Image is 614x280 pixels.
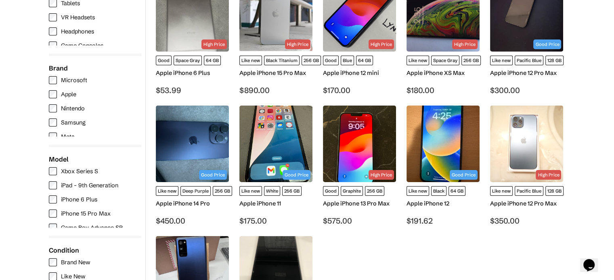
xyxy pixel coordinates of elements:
label: Microsoft [49,76,137,84]
input: Meta [49,133,57,141]
div: High Price [452,39,478,49]
span: 128 GB [545,56,564,65]
input: Game Boy Advance SP [49,224,57,232]
div: Good Price [450,170,478,180]
div: $300.00 [490,85,563,95]
span: Space Gray [174,56,202,65]
label: VR Headsets [49,13,137,21]
div: Good Price [283,170,310,180]
div: Apple iPhone XS Max [407,69,480,77]
label: Xbox Series S [49,167,137,175]
div: $191.62 [407,216,480,226]
input: Xbox Series S [49,167,57,175]
label: iPhone 15 Pro Max [49,209,137,218]
label: Headphones [49,27,137,35]
img: Apple - iPhone 11 [239,106,312,182]
span: 256 GB [461,56,481,65]
div: Good Price [533,39,561,49]
div: High Price [285,39,310,49]
img: Apple - iPhone 13 Pro Max [323,106,396,182]
label: Brand New [49,258,141,266]
span: Black Titanium [264,56,300,65]
label: Apple [49,90,137,98]
div: High Price [369,39,394,49]
div: High Price [201,39,227,49]
span: 64 GB [204,56,221,65]
span: Like new [407,56,429,65]
div: $53.99 [156,85,229,95]
div: Apple iPhone 11 [239,200,312,207]
div: High Price [369,170,394,180]
div: Apple iPhone 12 [407,200,480,207]
span: Space Gray [431,56,459,65]
input: iPad - 9th Generation [49,181,57,189]
input: VR Headsets [49,13,57,21]
span: Like new [490,186,513,196]
div: High Price [536,170,561,180]
label: Game Boy Advance SP [49,224,137,232]
div: Apple iPhone 12 Pro Max [490,69,563,77]
input: Samsung [49,118,57,127]
div: Apple iPhone 6 Plus [156,69,229,77]
div: Apple iPhone 13 Pro Max [323,200,396,207]
div: Apple iPhone 12 Pro Max [490,200,563,207]
span: 256 GB [302,56,321,65]
span: Pacific Blue [515,186,543,196]
div: $175.00 [239,216,312,226]
div: $170.00 [323,85,396,95]
input: iPhone 6 Plus [49,195,57,203]
span: Blue [341,56,354,65]
div: Brand [49,64,141,72]
label: Meta [49,133,137,141]
label: iPad - 9th Generation [49,181,137,189]
span: 256 GB [365,186,384,196]
div: $575.00 [323,216,396,226]
input: Microsoft [49,76,57,84]
span: 64 GB [356,56,373,65]
input: Apple [49,90,57,98]
div: $450.00 [156,216,229,226]
span: Deep Purple [180,186,211,196]
span: 128 GB [545,186,564,196]
span: Pacific Blue [515,56,543,65]
img: Apple - iPhone 12 [407,106,480,182]
span: Like new [239,56,262,65]
span: Like new [239,186,262,196]
iframe: chat widget [580,248,606,272]
div: Apple iPhone 15 Pro Max [239,69,312,77]
span: Good [323,56,339,65]
div: $180.00 [407,85,480,95]
span: Like new [156,186,178,196]
span: 64 GB [448,186,465,196]
img: Apple - iPhone 12 Pro Max [490,106,563,182]
div: Model [49,155,141,163]
div: $350.00 [490,216,563,226]
label: iPhone 6 Plus [49,195,137,203]
div: Condition [49,246,141,254]
span: Like new [407,186,429,196]
label: Game Consoles [49,41,137,50]
span: White [264,186,280,196]
span: Good [156,56,172,65]
div: Good Price [199,170,227,180]
img: Apple - iPhone 14 Pro [156,106,229,182]
span: Like new [490,56,513,65]
span: 256 GB [282,186,302,196]
label: Nintendo [49,104,137,112]
div: $890.00 [239,85,312,95]
div: Apple iPhone 14 Pro [156,200,229,207]
span: Graphite [341,186,363,196]
input: iPhone 15 Pro Max [49,209,57,218]
span: Good [323,186,339,196]
div: Apple iPhone 12 mini [323,69,396,77]
label: Samsung [49,118,137,127]
input: Nintendo [49,104,57,112]
span: Black [431,186,446,196]
input: Game Consoles [49,41,57,50]
span: 256 GB [213,186,232,196]
input: Brand New [49,258,57,266]
input: Headphones [49,27,57,35]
